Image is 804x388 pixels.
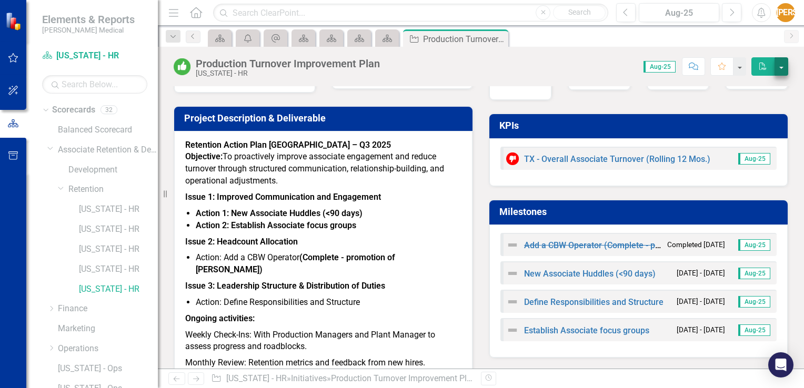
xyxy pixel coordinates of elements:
[100,106,117,115] div: 32
[677,268,725,278] small: [DATE] - [DATE]
[738,296,770,308] span: Aug-25
[524,297,664,307] a: Define Responsibilities and Structure
[524,269,656,279] a: New Associate Huddles (<90 days)
[499,120,781,131] h3: KPIs
[58,144,158,156] a: Associate Retention & Development
[738,324,770,336] span: Aug-25
[524,154,710,164] a: TX - Overall Associate Turnover (Rolling 12 Mos.)
[185,281,385,291] strong: Issue 3: Leadership Structure & Distribution of Duties
[506,267,519,280] img: Not Defined
[174,58,190,75] img: On or Above Target
[738,153,770,165] span: Aug-25
[776,3,795,22] button: [PERSON_NAME]
[58,303,158,315] a: Finance
[185,151,223,161] strong: Objective:
[499,207,781,217] h3: Milestones
[42,50,147,62] a: [US_STATE] - HR
[768,352,793,377] div: Open Intercom Messenger
[79,203,158,216] a: [US_STATE] - HR
[667,240,725,250] small: Completed [DATE]
[68,164,158,176] a: Development
[68,183,158,196] a: Retention
[42,75,147,94] input: Search Below...
[42,26,135,34] small: [PERSON_NAME] Medical
[185,237,298,247] strong: Issue 2: Headcount Allocation
[185,355,461,371] p: Monthly Review: Retention metrics and feedback from new hires.
[211,373,473,385] div: » »
[639,3,719,22] button: Aug-25
[506,239,519,251] img: Not Defined
[524,240,768,250] a: Add a CBW Operator (Complete - promotion of [PERSON_NAME])
[291,373,327,383] a: Initiatives
[79,223,158,236] a: [US_STATE] - HR
[79,243,158,256] a: [US_STATE] - HR
[196,252,461,276] li: Action: Add a CBW Operator
[196,220,356,230] strong: Action 2: Establish Associate focus groups
[553,5,606,20] button: Search
[42,13,135,26] span: Elements & Reports
[738,268,770,279] span: Aug-25
[196,69,380,77] div: [US_STATE] - HR
[738,239,770,251] span: Aug-25
[524,325,649,335] a: Establish Associate focus groups
[226,373,287,383] a: [US_STATE] - HR
[506,295,519,308] img: Not Defined
[642,7,716,19] div: Aug-25
[196,58,380,69] div: Production Turnover Improvement Plan
[185,192,381,202] strong: Issue 1: Improved Communication and Engagement
[184,113,466,124] h3: Project Description & Deliverable
[568,8,591,16] span: Search
[677,297,725,307] small: [DATE] - [DATE]
[58,363,158,375] a: [US_STATE] - Ops
[185,151,461,189] p: To proactively improve associate engagement and reduce turnover through structured communication,...
[79,263,158,275] a: [US_STATE] - HR
[185,313,255,323] strong: Ongoing activities:
[644,61,676,73] span: Aug-25
[506,324,519,336] img: Not Defined
[213,4,608,22] input: Search ClearPoint...
[196,208,363,218] strong: Action 1: New Associate Huddles (<90 days)
[58,323,158,335] a: Marketing
[58,343,158,355] a: Operations
[185,327,461,355] p: Weekly Check-Ins: With Production Managers and Plant Manager to assess progress and roadblocks.
[185,140,391,150] strong: Retention Action Plan [GEOGRAPHIC_DATA] – Q3 2025
[331,373,476,383] div: Production Turnover Improvement Plan
[5,12,24,30] img: ClearPoint Strategy
[79,283,158,295] a: [US_STATE] - HR
[506,152,519,165] img: Below Target
[423,33,506,46] div: Production Turnover Improvement Plan
[677,325,725,335] small: [DATE] - [DATE]
[196,297,461,309] li: Action: Define Responsibilities and Structure
[52,104,95,116] a: Scorecards
[58,124,158,136] a: Balanced Scorecard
